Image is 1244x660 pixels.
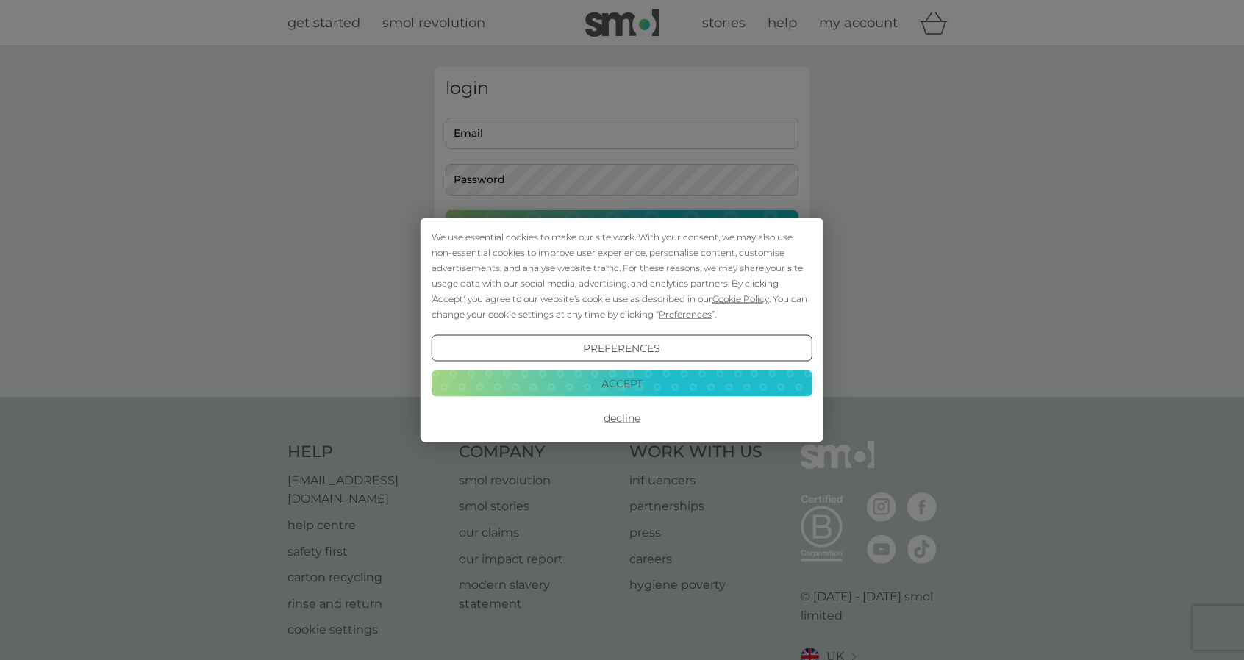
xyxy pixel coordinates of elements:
button: Decline [432,405,812,431]
span: Preferences [659,309,712,320]
span: Cookie Policy [712,293,769,304]
button: Preferences [432,335,812,362]
button: Accept [432,370,812,396]
div: We use essential cookies to make our site work. With your consent, we may also use non-essential ... [432,229,812,322]
div: Cookie Consent Prompt [421,218,823,442]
